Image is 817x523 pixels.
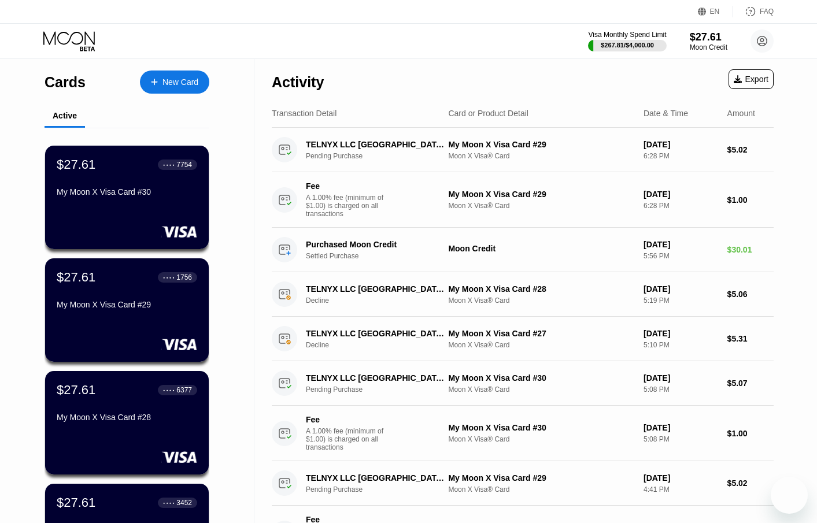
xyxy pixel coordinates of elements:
div: A 1.00% fee (minimum of $1.00) is charged on all transactions [306,427,393,451]
div: My Moon X Visa Card #28 [448,284,634,294]
div: Export [734,75,768,84]
div: TELNYX LLC [GEOGRAPHIC_DATA] [GEOGRAPHIC_DATA] [306,473,446,483]
div: Settled Purchase [306,252,456,260]
div: Moon X Visa® Card [448,202,634,210]
div: 5:08 PM [644,385,718,394]
div: $1.00 [727,429,774,438]
div: 5:19 PM [644,296,718,305]
div: Moon X Visa® Card [448,341,634,349]
div: Decline [306,341,456,349]
div: $27.61 [57,495,95,510]
div: Purchased Moon Credit [306,240,446,249]
div: Moon X Visa® Card [448,435,634,443]
div: Activity [272,74,324,91]
iframe: Button to launch messaging window [771,477,808,514]
div: My Moon X Visa Card #29 [448,473,634,483]
div: EN [698,6,733,17]
div: TELNYX LLC [GEOGRAPHIC_DATA] [GEOGRAPHIC_DATA] [306,373,446,383]
div: Amount [727,109,755,118]
div: Pending Purchase [306,152,456,160]
div: Moon X Visa® Card [448,296,634,305]
div: 3452 [176,499,192,507]
div: Transaction Detail [272,109,337,118]
div: $27.61 [690,31,727,43]
div: FAQ [733,6,774,17]
div: [DATE] [644,423,718,432]
div: Card or Product Detail [448,109,528,118]
div: ● ● ● ● [163,163,175,166]
div: $30.01 [727,245,774,254]
div: $5.06 [727,290,774,299]
div: Purchased Moon CreditSettled PurchaseMoon Credit[DATE]5:56 PM$30.01 [272,228,774,272]
div: Pending Purchase [306,385,456,394]
div: FAQ [760,8,774,16]
div: ● ● ● ● [163,388,175,392]
div: My Moon X Visa Card #30 [448,423,634,432]
div: [DATE] [644,284,718,294]
div: My Moon X Visa Card #30 [448,373,634,383]
div: My Moon X Visa Card #29 [448,140,634,149]
div: TELNYX LLC [GEOGRAPHIC_DATA] [GEOGRAPHIC_DATA] [306,329,446,338]
div: 1756 [176,273,192,281]
div: $5.02 [727,145,774,154]
div: $27.61● ● ● ●1756My Moon X Visa Card #29 [45,258,209,362]
div: [DATE] [644,190,718,199]
div: 5:08 PM [644,435,718,443]
div: Fee [306,181,387,191]
div: Active [53,111,77,120]
div: TELNYX LLC [GEOGRAPHIC_DATA] [GEOGRAPHIC_DATA] [306,284,446,294]
div: TELNYX LLC [GEOGRAPHIC_DATA] [GEOGRAPHIC_DATA]DeclineMy Moon X Visa Card #27Moon X Visa® Card[DAT... [272,317,774,361]
div: 7754 [176,161,192,169]
div: ● ● ● ● [163,276,175,279]
div: A 1.00% fee (minimum of $1.00) is charged on all transactions [306,194,393,218]
div: Moon X Visa® Card [448,385,634,394]
div: $27.61 [57,157,95,172]
div: 4:41 PM [644,485,718,494]
div: [DATE] [644,373,718,383]
div: $5.07 [727,379,774,388]
div: TELNYX LLC [GEOGRAPHIC_DATA] [GEOGRAPHIC_DATA]DeclineMy Moon X Visa Card #28Moon X Visa® Card[DAT... [272,272,774,317]
div: My Moon X Visa Card #27 [448,329,634,338]
div: Moon Credit [690,43,727,51]
div: New Card [140,71,209,94]
div: Export [729,69,774,89]
div: Cards [45,74,86,91]
div: FeeA 1.00% fee (minimum of $1.00) is charged on all transactionsMy Moon X Visa Card #29Moon X Vis... [272,172,774,228]
div: Visa Monthly Spend Limit [588,31,666,39]
div: $27.61● ● ● ●6377My Moon X Visa Card #28 [45,371,209,474]
div: Moon X Visa® Card [448,152,634,160]
div: Decline [306,296,456,305]
div: [DATE] [644,329,718,338]
div: 6377 [176,386,192,394]
div: Visa Monthly Spend Limit$267.81/$4,000.00 [588,31,666,51]
div: TELNYX LLC [GEOGRAPHIC_DATA] [GEOGRAPHIC_DATA]Pending PurchaseMy Moon X Visa Card #29Moon X Visa®... [272,128,774,172]
div: Moon X Visa® Card [448,485,634,494]
div: [DATE] [644,240,718,249]
div: New Card [162,77,198,87]
div: My Moon X Visa Card #29 [448,190,634,199]
div: TELNYX LLC [GEOGRAPHIC_DATA] [GEOGRAPHIC_DATA]Pending PurchaseMy Moon X Visa Card #30Moon X Visa®... [272,361,774,406]
div: My Moon X Visa Card #29 [57,300,197,309]
div: $5.31 [727,334,774,343]
div: ● ● ● ● [163,501,175,505]
div: $27.61 [57,270,95,285]
div: TELNYX LLC [GEOGRAPHIC_DATA] [GEOGRAPHIC_DATA] [306,140,446,149]
div: Pending Purchase [306,485,456,494]
div: Fee [306,415,387,424]
div: My Moon X Visa Card #30 [57,187,197,196]
div: $27.61 [57,383,95,398]
div: 5:56 PM [644,252,718,260]
div: 6:28 PM [644,202,718,210]
div: [DATE] [644,140,718,149]
div: $27.61Moon Credit [690,31,727,51]
div: 5:10 PM [644,341,718,349]
div: $267.81 / $4,000.00 [601,42,654,49]
div: 6:28 PM [644,152,718,160]
div: Moon Credit [448,244,634,253]
div: TELNYX LLC [GEOGRAPHIC_DATA] [GEOGRAPHIC_DATA]Pending PurchaseMy Moon X Visa Card #29Moon X Visa®... [272,461,774,506]
div: $1.00 [727,195,774,205]
div: My Moon X Visa Card #28 [57,413,197,422]
div: $27.61● ● ● ●7754My Moon X Visa Card #30 [45,146,209,249]
div: $5.02 [727,479,774,488]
